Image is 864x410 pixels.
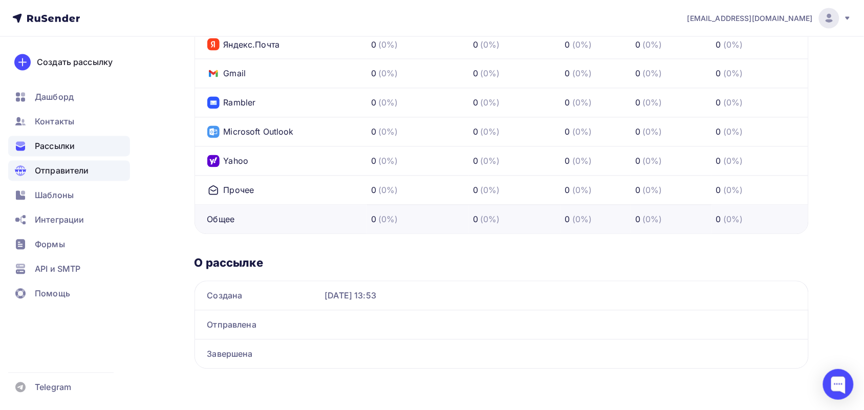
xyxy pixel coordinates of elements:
div: 0 [371,68,376,80]
div: 0 [371,97,376,109]
div: 0 [716,184,721,197]
div: 0 [565,68,570,80]
div: 0 [371,126,376,138]
div: (0%) [642,97,662,109]
div: 0 [565,97,570,109]
div: 0 [635,126,640,138]
div: (0%) [572,68,592,80]
span: Формы [35,239,65,251]
div: (0%) [723,38,743,51]
span: Рассылки [35,140,75,153]
div: (0%) [378,155,398,167]
div: (0%) [642,126,662,138]
div: (0%) [723,213,743,226]
div: 0 [565,213,570,226]
a: Формы [8,234,130,255]
div: 0 [635,184,640,197]
div: 0 [635,213,640,226]
div: (0%) [723,126,743,138]
div: 0 [473,38,478,51]
div: (0%) [480,213,500,226]
div: (0%) [572,213,592,226]
div: 0 [565,38,570,51]
div: Общее [207,213,235,226]
div: (0%) [378,38,398,51]
div: [DATE] 13:53 [325,290,796,302]
span: Отправители [35,165,89,177]
div: 0 [473,68,478,80]
div: (0%) [378,97,398,109]
div: (0%) [572,97,592,109]
div: Прочее [207,184,254,197]
div: (0%) [723,184,743,197]
div: 0 [473,213,478,226]
div: 0 [473,184,478,197]
div: (0%) [480,184,500,197]
div: Яндекс.Почта [207,38,280,51]
span: Дашборд [35,91,74,103]
div: (0%) [378,213,398,226]
span: Помощь [35,288,70,300]
span: Шаблоны [35,189,74,202]
div: 0 [473,155,478,167]
div: (0%) [723,68,743,80]
div: Gmail [207,68,246,80]
span: API и SMTP [35,263,80,275]
div: (0%) [378,184,398,197]
a: Отправители [8,161,130,181]
div: 0 [371,38,376,51]
div: 0 [473,126,478,138]
div: (0%) [642,184,662,197]
div: 0 [565,155,570,167]
div: 0 [565,184,570,197]
a: [EMAIL_ADDRESS][DOMAIN_NAME] [687,8,852,29]
div: 0 [635,38,640,51]
div: 0 [716,213,721,226]
div: (0%) [480,97,500,109]
div: (0%) [642,38,662,51]
div: 0 [716,68,721,80]
a: Контакты [8,112,130,132]
div: 0 [716,97,721,109]
div: Yahoo [207,155,249,167]
span: Интеграции [35,214,84,226]
a: Шаблоны [8,185,130,206]
span: [EMAIL_ADDRESS][DOMAIN_NAME] [687,13,813,24]
div: Microsoft Outlook [207,126,294,138]
div: Отправлена [207,319,317,331]
div: (0%) [723,155,743,167]
div: (0%) [572,126,592,138]
div: (0%) [480,155,500,167]
span: Контакты [35,116,74,128]
div: (0%) [642,68,662,80]
div: 0 [635,155,640,167]
a: Рассылки [8,136,130,157]
div: Создать рассылку [37,56,113,69]
div: Rambler [207,97,256,109]
div: 0 [371,155,376,167]
div: (0%) [642,155,662,167]
div: (0%) [572,38,592,51]
div: 0 [565,126,570,138]
div: (0%) [572,184,592,197]
div: (0%) [378,126,398,138]
div: (0%) [480,126,500,138]
div: (0%) [378,68,398,80]
div: 0 [371,184,376,197]
div: (0%) [642,213,662,226]
div: 0 [473,97,478,109]
div: 0 [371,213,376,226]
span: Telegram [35,381,71,394]
h3: О рассылке [195,256,809,270]
div: (0%) [572,155,592,167]
a: Дашборд [8,87,130,107]
div: (0%) [723,97,743,109]
div: 0 [635,97,640,109]
div: 0 [716,126,721,138]
div: (0%) [480,68,500,80]
div: (0%) [480,38,500,51]
div: Создана [207,290,317,302]
div: Завершена [207,348,317,360]
div: 0 [716,155,721,167]
div: 0 [716,38,721,51]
